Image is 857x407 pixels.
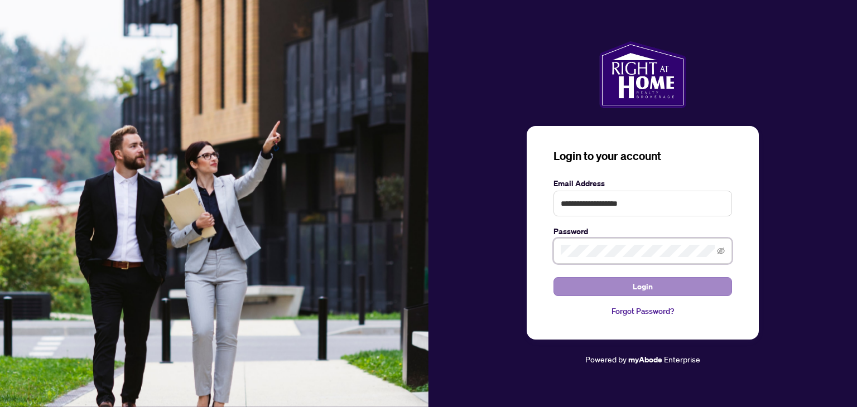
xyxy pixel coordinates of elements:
[633,278,653,295] span: Login
[553,277,732,296] button: Login
[553,148,732,164] h3: Login to your account
[553,177,732,190] label: Email Address
[553,305,732,317] a: Forgot Password?
[664,354,700,364] span: Enterprise
[585,354,627,364] span: Powered by
[717,247,725,255] span: eye-invisible
[628,353,662,366] a: myAbode
[553,225,732,238] label: Password
[599,41,686,108] img: ma-logo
